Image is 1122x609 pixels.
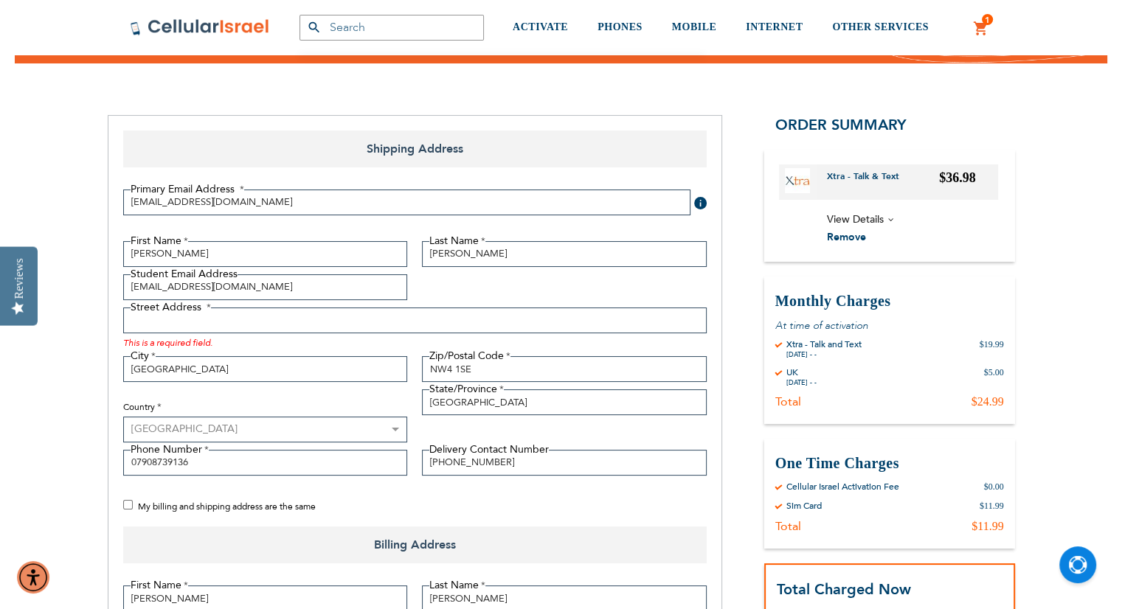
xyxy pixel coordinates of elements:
[775,519,801,534] div: Total
[299,15,484,41] input: Search
[827,230,866,244] span: Remove
[123,130,707,167] span: Shipping Address
[13,258,26,299] div: Reviews
[827,212,884,226] span: View Details
[130,18,270,36] img: Cellular Israel Logo
[939,170,976,185] span: $36.98
[832,21,929,32] span: OTHER SERVICES
[980,500,1004,512] div: $11.99
[972,519,1003,534] div: $11.99
[786,338,862,350] div: Xtra - Talk and Text
[984,481,1004,493] div: $0.00
[786,500,822,512] div: Sim Card
[972,394,1004,409] div: $24.99
[123,337,212,349] span: This is a required field.
[138,501,316,512] span: My billing and shipping address are the same
[984,366,1004,387] div: $5.00
[786,366,817,378] div: UK
[775,115,907,135] span: Order Summary
[777,580,911,599] strong: Total Charged Now
[513,21,568,32] span: ACTIVATE
[786,378,817,387] div: [DATE] - -
[786,350,862,359] div: [DATE] - -
[775,453,1004,473] h3: One Time Charges
[980,338,1004,359] div: $19.99
[672,21,717,32] span: MOBILE
[786,481,899,493] div: Cellular Israel Activation Fee
[785,168,810,193] img: Xtra - Talk & Text
[775,319,1004,333] p: At time of activation
[775,394,801,409] div: Total
[985,14,990,26] span: 1
[123,526,707,563] span: Billing Address
[973,20,989,38] a: 1
[775,291,1004,311] h3: Monthly Charges
[827,170,910,194] a: Xtra - Talk & Text
[746,21,803,32] span: INTERNET
[598,21,643,32] span: PHONES
[17,561,49,594] div: Accessibility Menu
